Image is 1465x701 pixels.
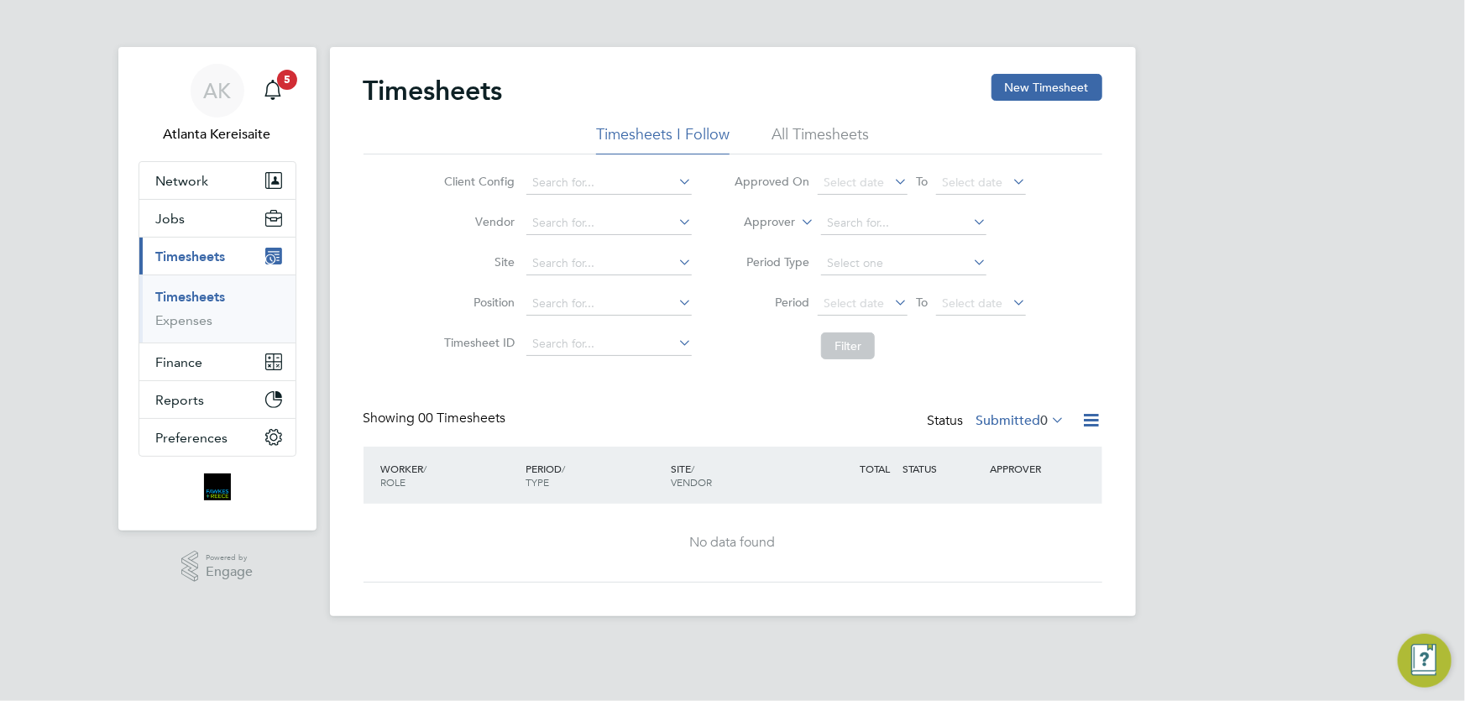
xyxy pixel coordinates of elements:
span: AK [203,80,231,102]
span: 5 [277,70,297,90]
span: TYPE [526,475,549,489]
span: Timesheets [156,248,226,264]
a: AKAtlanta Kereisaite [139,64,296,144]
span: Jobs [156,211,186,227]
span: Select date [824,175,884,190]
input: Search for... [526,212,692,235]
img: bromak-logo-retina.png [204,473,231,500]
div: APPROVER [986,453,1073,484]
div: SITE [667,453,812,497]
span: TOTAL [861,462,891,475]
div: STATUS [899,453,986,484]
span: To [911,170,933,192]
button: Jobs [139,200,296,237]
div: No data found [380,534,1086,552]
label: Submitted [976,412,1065,429]
span: 0 [1041,412,1049,429]
span: ROLE [381,475,406,489]
span: Select date [942,175,1002,190]
label: Approved On [734,174,809,189]
span: Select date [824,296,884,311]
div: WORKER [377,453,522,497]
h2: Timesheets [364,74,503,107]
span: Network [156,173,209,189]
input: Search for... [526,252,692,275]
button: Finance [139,343,296,380]
input: Search for... [526,171,692,195]
label: Approver [719,214,795,231]
span: To [911,291,933,313]
li: All Timesheets [772,124,869,154]
label: Client Config [439,174,515,189]
button: Preferences [139,419,296,456]
a: 5 [256,64,290,118]
span: Engage [206,565,253,579]
nav: Main navigation [118,47,317,531]
span: 00 Timesheets [419,410,506,426]
button: Reports [139,381,296,418]
label: Timesheet ID [439,335,515,350]
label: Position [439,295,515,310]
span: Preferences [156,430,228,446]
a: Go to home page [139,473,296,500]
a: Powered byEngage [181,551,253,583]
a: Timesheets [156,289,226,305]
div: Timesheets [139,275,296,343]
span: Atlanta Kereisaite [139,124,296,144]
div: Showing [364,410,510,427]
span: Finance [156,354,203,370]
input: Select one [821,252,986,275]
label: Period Type [734,254,809,269]
li: Timesheets I Follow [596,124,730,154]
button: Engage Resource Center [1398,634,1452,688]
label: Site [439,254,515,269]
span: Powered by [206,551,253,565]
label: Period [734,295,809,310]
span: / [691,462,694,475]
div: PERIOD [521,453,667,497]
span: VENDOR [671,475,712,489]
a: Expenses [156,312,213,328]
span: Select date [942,296,1002,311]
button: Filter [821,332,875,359]
input: Search for... [526,292,692,316]
span: Reports [156,392,205,408]
input: Search for... [526,332,692,356]
label: Vendor [439,214,515,229]
span: / [424,462,427,475]
button: Timesheets [139,238,296,275]
input: Search for... [821,212,986,235]
div: Status [928,410,1069,433]
button: Network [139,162,296,199]
button: New Timesheet [991,74,1102,101]
span: / [562,462,565,475]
